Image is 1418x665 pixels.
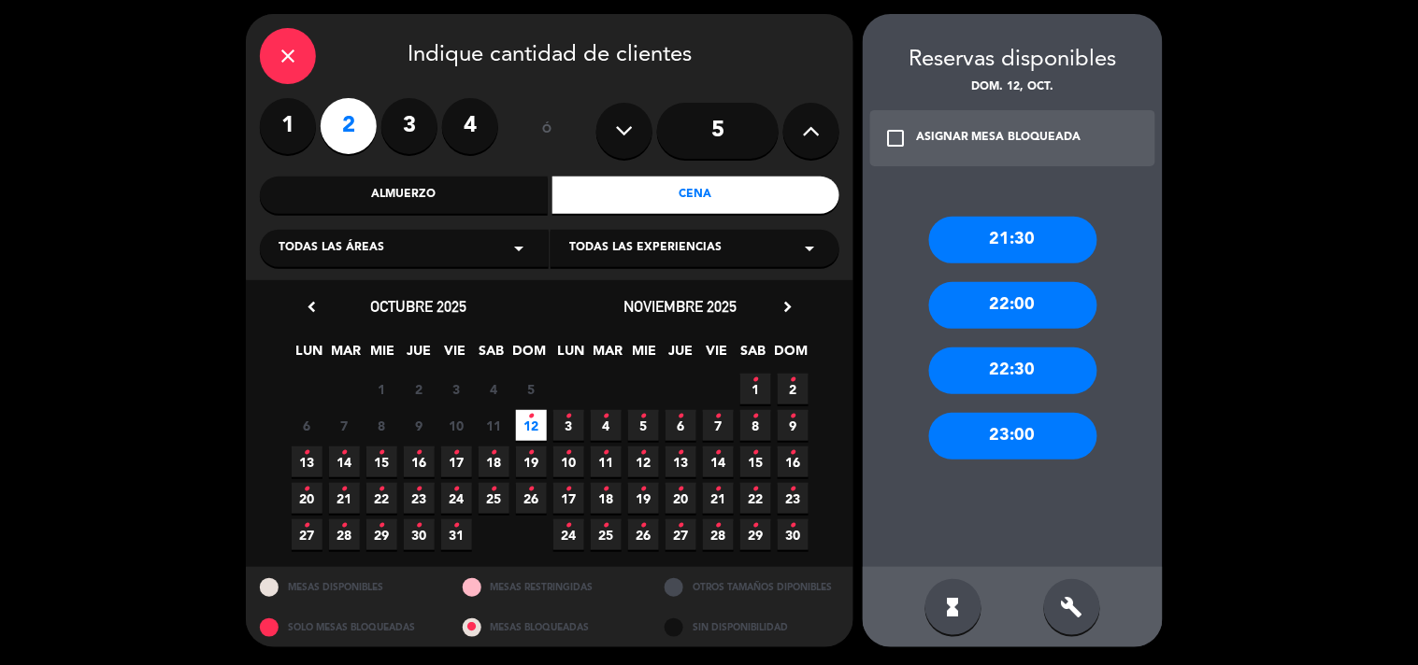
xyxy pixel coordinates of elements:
[366,446,397,477] span: 15
[366,410,397,441] span: 8
[778,519,809,550] span: 30
[752,474,759,504] i: •
[628,446,659,477] span: 12
[404,483,435,514] span: 23
[277,45,299,67] i: close
[246,607,449,647] div: SOLO MESAS BLOQUEADAS
[703,519,734,550] span: 28
[516,374,547,404] span: 5
[491,474,497,504] i: •
[666,410,696,441] span: 6
[304,438,310,468] i: •
[260,177,548,214] div: Almuerzo
[552,177,840,214] div: Cena
[292,483,322,514] span: 20
[603,511,609,541] i: •
[624,297,738,316] span: noviembre 2025
[740,410,771,441] span: 8
[517,98,578,163] div: ó
[553,483,584,514] span: 17
[666,446,696,477] span: 13
[260,98,316,154] label: 1
[651,567,853,607] div: OTROS TAMAÑOS DIPONIBLES
[479,410,509,441] span: 11
[329,519,360,550] span: 28
[442,98,498,154] label: 4
[441,374,472,404] span: 3
[341,438,348,468] i: •
[666,340,696,371] span: JUE
[366,374,397,404] span: 1
[294,340,325,371] span: LUN
[640,511,647,541] i: •
[703,483,734,514] span: 21
[703,410,734,441] span: 7
[752,365,759,395] i: •
[367,340,398,371] span: MIE
[566,402,572,432] i: •
[528,402,535,432] i: •
[449,607,652,647] div: MESAS BLOQUEADAS
[416,438,423,468] i: •
[884,127,907,149] i: check_box_outline_blank
[379,474,385,504] i: •
[752,402,759,432] i: •
[863,78,1163,97] div: dom. 12, oct.
[778,483,809,514] span: 23
[942,596,965,618] i: hourglass_full
[453,438,460,468] i: •
[553,519,584,550] span: 24
[477,340,508,371] span: SAB
[929,413,1097,460] div: 23:00
[715,474,722,504] i: •
[703,446,734,477] span: 14
[775,340,806,371] span: DOM
[666,519,696,550] span: 27
[666,483,696,514] span: 20
[640,438,647,468] i: •
[790,474,796,504] i: •
[516,446,547,477] span: 19
[479,483,509,514] span: 25
[441,446,472,477] span: 17
[331,340,362,371] span: MAR
[304,511,310,541] i: •
[516,410,547,441] span: 12
[752,438,759,468] i: •
[246,567,449,607] div: MESAS DISPONIBLES
[628,410,659,441] span: 5
[321,98,377,154] label: 2
[279,239,384,258] span: Todas las áreas
[790,365,796,395] i: •
[566,438,572,468] i: •
[479,374,509,404] span: 4
[366,483,397,514] span: 22
[651,607,853,647] div: SIN DISPONIBILIDAD
[628,483,659,514] span: 19
[556,340,587,371] span: LUN
[591,446,622,477] span: 11
[678,511,684,541] i: •
[740,374,771,404] span: 1
[603,474,609,504] i: •
[678,402,684,432] i: •
[491,438,497,468] i: •
[508,237,530,260] i: arrow_drop_down
[381,98,437,154] label: 3
[441,519,472,550] span: 31
[404,410,435,441] span: 9
[341,511,348,541] i: •
[929,217,1097,263] div: 21:30
[740,519,771,550] span: 29
[404,446,435,477] span: 16
[440,340,471,371] span: VIE
[453,474,460,504] i: •
[778,446,809,477] span: 16
[790,511,796,541] i: •
[916,129,1081,148] div: ASIGNAR MESA BLOQUEADA
[449,567,652,607] div: MESAS RESTRINGIDAS
[678,474,684,504] i: •
[453,511,460,541] i: •
[553,446,584,477] span: 10
[292,446,322,477] span: 13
